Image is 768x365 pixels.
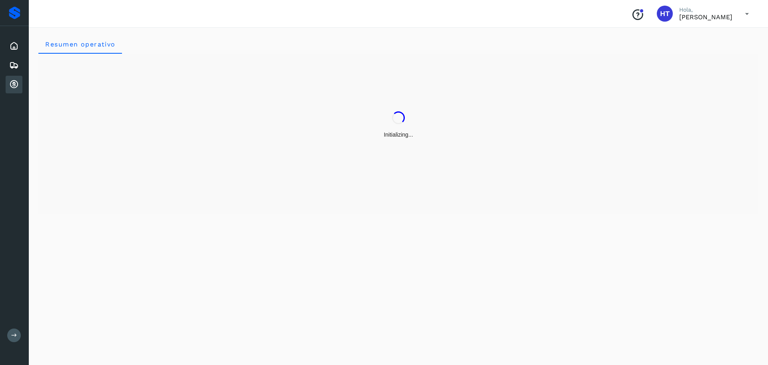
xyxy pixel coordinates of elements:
span: Resumen operativo [45,40,116,48]
div: Inicio [6,37,22,55]
div: Embarques [6,56,22,74]
p: Hugo Torres Aguilar [679,13,732,21]
div: Cuentas por cobrar [6,76,22,93]
p: Hola, [679,6,732,13]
